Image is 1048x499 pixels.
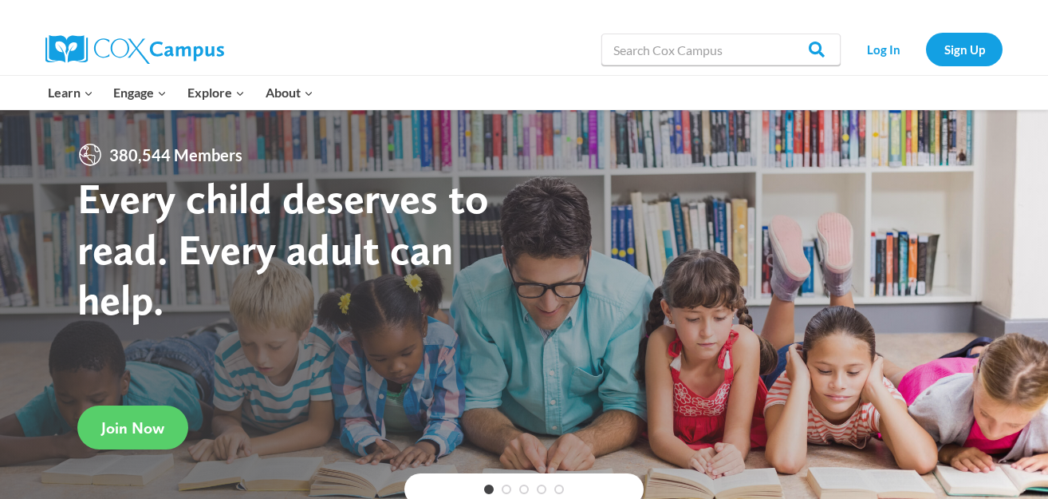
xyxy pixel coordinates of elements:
a: 3 [519,485,529,494]
span: Explore [187,82,245,103]
a: Log In [849,33,918,65]
span: About [266,82,313,103]
span: Learn [48,82,93,103]
a: 2 [502,485,511,494]
strong: Every child deserves to read. Every adult can help. [77,172,489,325]
a: 1 [484,485,494,494]
a: 5 [554,485,564,494]
nav: Primary Navigation [37,76,323,109]
a: Join Now [77,406,188,449]
img: Cox Campus [45,35,224,64]
span: Engage [113,82,167,103]
a: Sign Up [926,33,1003,65]
span: 380,544 Members [103,142,249,168]
input: Search Cox Campus [601,34,841,65]
nav: Secondary Navigation [849,33,1003,65]
a: 4 [537,485,546,494]
span: Join Now [101,418,164,438]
